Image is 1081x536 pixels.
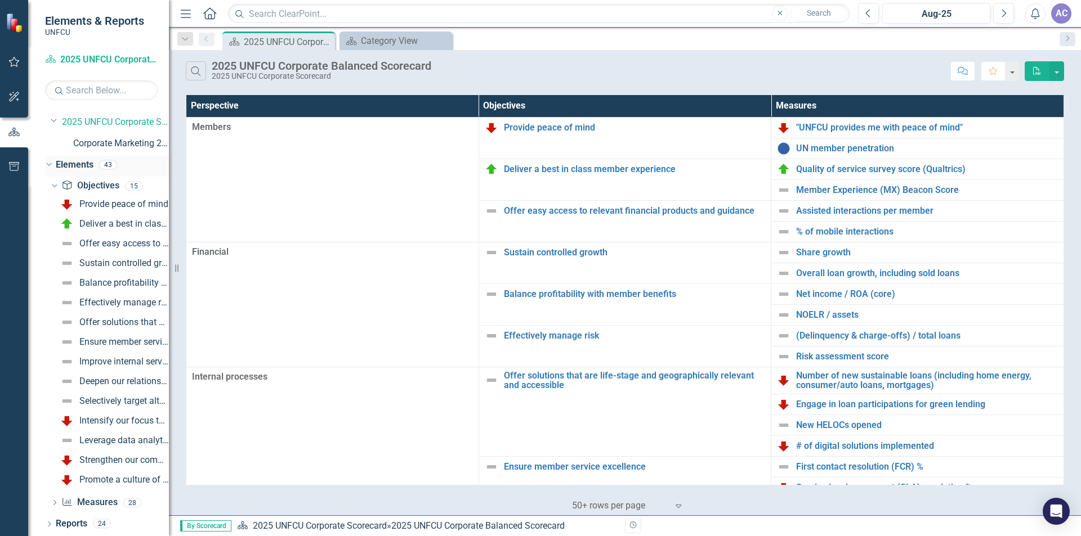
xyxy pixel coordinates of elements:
a: Strengthen our commitment to strategy-driven performance [57,451,169,469]
img: Not Defined [485,246,498,259]
img: On Target [60,217,74,231]
button: AC [1051,3,1071,24]
div: Aug-25 [886,7,986,21]
small: UNFCU [45,28,144,37]
a: Reports [56,517,87,530]
a: 2025 UNFCU Corporate Scorecard [253,520,387,531]
a: NOELR / assets [796,310,1058,320]
a: Offer solutions that are life-stage and geographically relevant and accessible [504,371,766,390]
a: New HELOCs opened [796,420,1058,430]
img: Not Defined [777,418,790,432]
button: Aug-25 [882,3,990,24]
img: Not Defined [60,316,74,329]
span: Internal processes [192,371,473,384]
a: Deliver a best in class member experience [57,215,169,233]
a: Overall loan growth, including sold loans [796,268,1058,278]
div: 2025 UNFCU Corporate Balanced Scorecard [391,520,565,531]
a: Effectively manage risk [504,331,766,341]
img: Data Not Yet Due [777,142,790,155]
img: Not Defined [60,375,74,388]
img: Not Defined [60,276,74,290]
img: Not Defined [777,183,790,197]
img: On Target [777,163,790,176]
a: Assisted interactions per member [796,206,1058,216]
div: Offer easy access to relevant financial products and guidance [79,238,169,249]
div: 43 [99,160,117,169]
div: 28 [123,498,141,507]
img: Below Plan [60,473,74,487]
img: Not Defined [485,204,498,218]
a: Elements [56,159,93,172]
button: Search [790,6,847,21]
a: Balance profitability with member benefits [57,274,169,292]
img: Not Defined [60,394,74,408]
div: Category View [361,34,449,48]
img: Not Defined [777,287,790,301]
img: Not Defined [777,225,790,238]
img: ClearPoint Strategy [6,13,25,33]
img: Below Plan [777,398,790,411]
img: Not Defined [777,460,790,474]
div: 2025 UNFCU Corporate Balanced Scorecard [212,60,431,72]
a: # of digital solutions implemented [796,441,1058,451]
a: Ensure member service excellence [504,462,766,472]
img: Below Plan [60,414,74,427]
div: Sustain controlled growth [79,258,169,268]
img: Below Plan [485,121,498,134]
a: Promote a culture of service excellence and ease of access [57,471,169,489]
a: 2025 UNFCU Corporate Scorecard [62,116,169,129]
a: Leverage data analytics and technology to enhance member experience [57,431,169,449]
img: Not Defined [60,256,74,270]
div: Ensure member service excellence [79,337,169,347]
a: Ensure member service excellence [57,333,169,351]
a: Provide peace of mind [504,123,766,133]
span: Members [192,121,473,134]
a: Corporate Marketing 2025 [73,137,169,150]
a: Intensify our focus to optimize resources [57,412,169,430]
img: Not Defined [485,287,498,301]
a: Effectively manage risk [57,294,169,312]
img: Not Defined [60,296,74,309]
a: Provide peace of mind [57,195,168,213]
img: Not Defined [777,204,790,218]
a: Improve internal service excellence [57,353,169,371]
a: Measures [61,496,117,509]
a: Share growth [796,247,1058,258]
a: Engage in loan participations for green lending [796,399,1058,409]
div: Effectively manage risk [79,298,169,308]
a: (Delinquency & charge-offs) / total loans [796,331,1058,341]
div: Intensify our focus to optimize resources [79,416,169,426]
img: Below Plan [777,373,790,387]
img: Not Defined [777,350,790,363]
span: By Scorecard [180,520,231,532]
a: First contact resolution (FCR) % [796,462,1058,472]
a: Objectives [61,179,119,192]
img: Not Defined [60,434,74,447]
a: Selectively target alternative path members to enable incremental revenue generation [57,392,169,410]
a: Sustain controlled growth [504,247,766,258]
div: Deepen our relationship with the UN community [79,376,169,386]
a: Balance profitability with member benefits [504,289,766,299]
div: Selectively target alternative path members to enable incremental revenue generation [79,396,169,406]
div: Provide peace of mind [79,199,168,209]
div: Promote a culture of service excellence and ease of access [79,475,169,485]
a: Offer easy access to relevant financial products and guidance [57,235,169,253]
img: Not Defined [485,460,498,474]
a: Service level agreement (SLA) resolution % [796,483,1058,493]
input: Search ClearPoint... [228,4,850,24]
div: Deliver a best in class member experience [79,219,169,229]
a: UN member penetration [796,143,1058,154]
div: Improve internal service excellence [79,357,169,367]
img: Not Defined [485,373,498,387]
span: Search [807,8,831,17]
img: Not Defined [777,246,790,259]
a: Sustain controlled growth [57,254,169,272]
img: Not Defined [777,329,790,343]
a: Category View [342,34,449,48]
a: "UNFCU provides me with peace of mind" [796,123,1058,133]
div: » [237,520,617,533]
img: Not Defined [60,237,74,250]
a: Deliver a best in class member experience [504,164,766,174]
div: 15 [125,181,143,191]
